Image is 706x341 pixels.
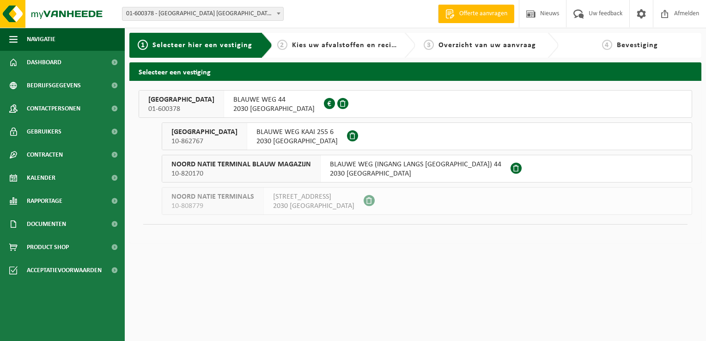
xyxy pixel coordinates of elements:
[27,51,61,74] span: Dashboard
[273,201,354,211] span: 2030 [GEOGRAPHIC_DATA]
[27,120,61,143] span: Gebruikers
[171,169,311,178] span: 10-820170
[27,143,63,166] span: Contracten
[330,160,501,169] span: BLAUWE WEG (INGANG LANGS [GEOGRAPHIC_DATA]) 44
[233,104,315,114] span: 2030 [GEOGRAPHIC_DATA]
[139,90,692,118] button: [GEOGRAPHIC_DATA] 01-600378 BLAUWE WEG 442030 [GEOGRAPHIC_DATA]
[171,128,237,137] span: [GEOGRAPHIC_DATA]
[617,42,658,49] span: Bevestiging
[457,9,510,18] span: Offerte aanvragen
[256,128,338,137] span: BLAUWE WEG KAAI 255 6
[273,192,354,201] span: [STREET_ADDRESS]
[162,155,692,183] button: NOORD NATIE TERMINAL BLAUW MAGAZIJN 10-820170 BLAUWE WEG (INGANG LANGS [GEOGRAPHIC_DATA]) 442030 ...
[27,97,80,120] span: Contactpersonen
[292,42,419,49] span: Kies uw afvalstoffen en recipiënten
[27,28,55,51] span: Navigatie
[171,192,254,201] span: NOORD NATIE TERMINALS
[122,7,283,20] span: 01-600378 - NOORD NATIE TERMINAL NV - ANTWERPEN
[138,40,148,50] span: 1
[438,42,536,49] span: Overzicht van uw aanvraag
[27,259,102,282] span: Acceptatievoorwaarden
[27,236,69,259] span: Product Shop
[277,40,287,50] span: 2
[171,160,311,169] span: NOORD NATIE TERMINAL BLAUW MAGAZIJN
[122,7,284,21] span: 01-600378 - NOORD NATIE TERMINAL NV - ANTWERPEN
[602,40,612,50] span: 4
[162,122,692,150] button: [GEOGRAPHIC_DATA] 10-862767 BLAUWE WEG KAAI 255 62030 [GEOGRAPHIC_DATA]
[256,137,338,146] span: 2030 [GEOGRAPHIC_DATA]
[233,95,315,104] span: BLAUWE WEG 44
[27,74,81,97] span: Bedrijfsgegevens
[171,201,254,211] span: 10-808779
[27,213,66,236] span: Documenten
[171,137,237,146] span: 10-862767
[152,42,252,49] span: Selecteer hier een vestiging
[27,189,62,213] span: Rapportage
[27,166,55,189] span: Kalender
[424,40,434,50] span: 3
[148,95,214,104] span: [GEOGRAPHIC_DATA]
[438,5,514,23] a: Offerte aanvragen
[330,169,501,178] span: 2030 [GEOGRAPHIC_DATA]
[148,104,214,114] span: 01-600378
[129,62,701,80] h2: Selecteer een vestiging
